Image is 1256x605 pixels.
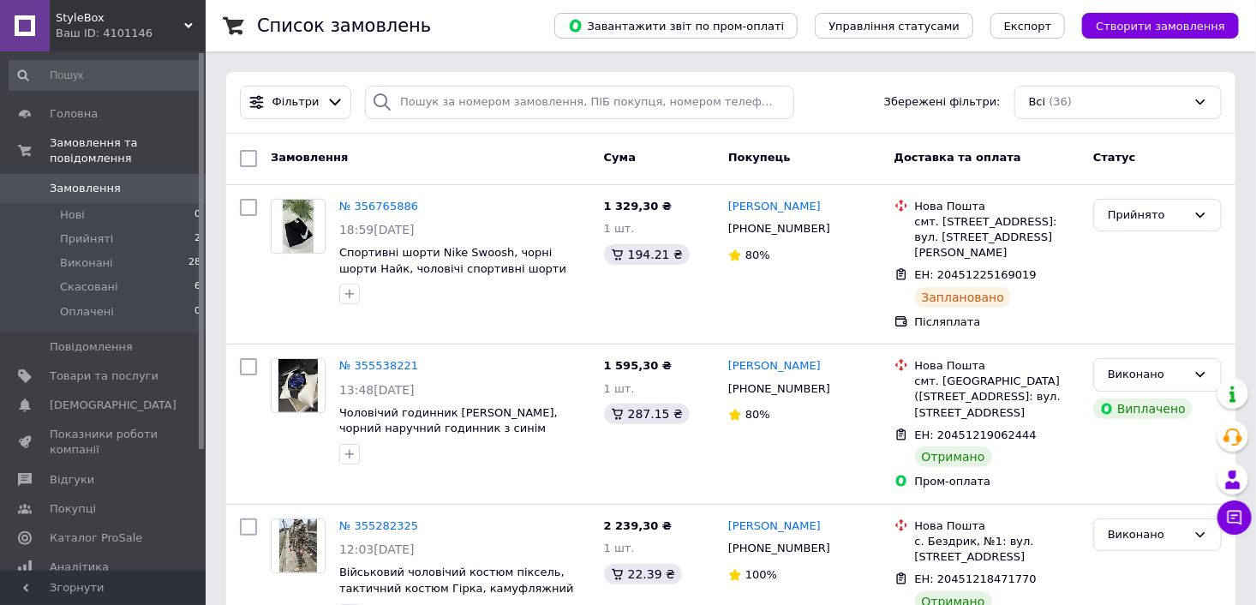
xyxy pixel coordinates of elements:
div: смт. [STREET_ADDRESS]: вул. [STREET_ADDRESS][PERSON_NAME] [915,214,1080,261]
span: Експорт [1004,20,1052,33]
div: Виконано [1108,366,1187,384]
span: 80% [745,408,770,421]
div: 287.15 ₴ [604,404,690,424]
span: Замовлення [271,151,348,164]
span: Аналітика [50,560,109,575]
span: Покупець [728,151,791,164]
span: 12:03[DATE] [339,542,415,556]
a: [PERSON_NAME] [728,518,821,535]
div: Виплачено [1093,398,1193,419]
span: 28 [188,255,200,271]
span: Скасовані [60,279,118,295]
span: Показники роботи компанії [50,427,158,458]
button: Експорт [990,13,1066,39]
button: Управління статусами [815,13,973,39]
span: (36) [1049,95,1072,108]
a: Фото товару [271,518,326,573]
span: Каталог ProSale [50,530,142,546]
span: Оплачені [60,304,114,320]
span: 1 шт. [604,542,635,554]
span: Всі [1029,94,1046,111]
div: Нова Пошта [915,518,1080,534]
span: Завантажити звіт по пром-оплаті [568,18,784,33]
img: Фото товару [278,359,319,412]
span: 2 239,30 ₴ [604,519,672,532]
span: Покупці [50,501,96,517]
div: Прийнято [1108,207,1187,225]
span: Прийняті [60,231,113,247]
span: Замовлення [50,181,121,196]
span: 2 [194,231,200,247]
span: Збережені фільтри: [884,94,1001,111]
a: Чоловічий годинник [PERSON_NAME], чорний наручний годинник з синім циферблатом, класичний кварцов... [339,406,558,467]
a: [PERSON_NAME] [728,199,821,215]
span: 100% [745,568,777,581]
span: Створити замовлення [1096,20,1225,33]
span: ЕН: 20451219062444 [915,428,1037,441]
a: № 355282325 [339,519,418,532]
div: [PHONE_NUMBER] [725,378,834,400]
span: Доставка та оплата [894,151,1021,164]
a: Фото товару [271,199,326,254]
img: Фото товару [279,519,317,572]
span: Управління статусами [828,20,960,33]
a: № 356765886 [339,200,418,213]
span: Cума [604,151,636,164]
div: смт. [GEOGRAPHIC_DATA] ([STREET_ADDRESS]: вул. [STREET_ADDRESS] [915,374,1080,421]
span: Товари та послуги [50,368,158,384]
a: Створити замовлення [1065,19,1239,32]
div: Пром-оплата [915,474,1080,489]
span: 18:59[DATE] [339,223,415,237]
span: Головна [50,106,98,122]
input: Пошук [9,60,202,91]
div: Післяплата [915,314,1080,330]
div: Нова Пошта [915,358,1080,374]
button: Завантажити звіт по пром-оплаті [554,13,798,39]
span: Нові [60,207,85,223]
span: 1 шт. [604,222,635,235]
span: ЕН: 20451218471770 [915,572,1037,585]
span: StyleBox [56,10,184,26]
span: 1 595,30 ₴ [604,359,672,372]
div: Нова Пошта [915,199,1080,214]
span: [DEMOGRAPHIC_DATA] [50,398,176,413]
span: Повідомлення [50,339,133,355]
h1: Список замовлень [257,15,431,36]
span: Виконані [60,255,113,271]
span: 1 шт. [604,382,635,395]
div: Виконано [1108,526,1187,544]
div: [PHONE_NUMBER] [725,537,834,560]
a: № 355538221 [339,359,418,372]
span: 0 [194,207,200,223]
span: Статус [1093,151,1136,164]
span: 13:48[DATE] [339,383,415,397]
span: 6 [194,279,200,295]
div: [PHONE_NUMBER] [725,218,834,240]
div: Отримано [915,446,992,467]
a: Фото товару [271,358,326,413]
div: с. Бездрик, №1: вул. [STREET_ADDRESS] [915,534,1080,565]
button: Створити замовлення [1082,13,1239,39]
span: 0 [194,304,200,320]
span: Замовлення та повідомлення [50,135,206,166]
img: Фото товару [283,200,314,253]
a: [PERSON_NAME] [728,358,821,374]
div: Заплановано [915,287,1012,308]
div: 194.21 ₴ [604,244,690,265]
span: Відгуки [50,472,94,488]
span: 80% [745,249,770,261]
a: Спортивні шорти Nike Swoosh, чорні шорти Найк, чоловічі спортивні шорти nike swoosh [339,246,566,291]
div: 22.39 ₴ [604,564,682,584]
span: Фільтри [272,94,320,111]
button: Чат з покупцем [1217,500,1252,535]
span: ЕН: 20451225169019 [915,268,1037,281]
span: 1 329,30 ₴ [604,200,672,213]
div: Ваш ID: 4101146 [56,26,206,41]
input: Пошук за номером замовлення, ПІБ покупця, номером телефону, Email, номером накладної [365,86,793,119]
